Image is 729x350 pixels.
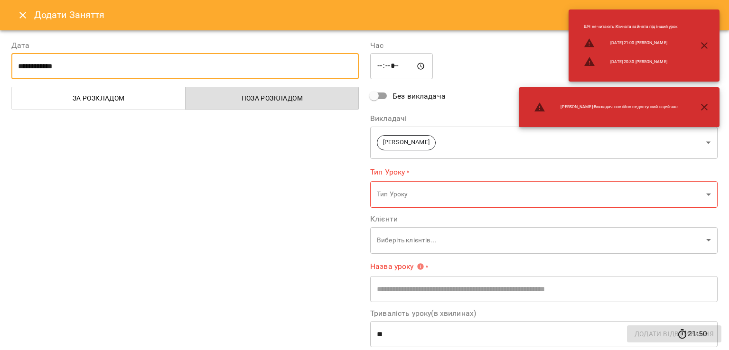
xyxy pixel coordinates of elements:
label: Тривалість уроку(в хвилинах) [370,310,718,317]
span: Без викладача [393,91,446,102]
label: Клієнти [370,215,718,223]
span: Поза розкладом [191,92,354,104]
p: Виберіть клієнтів... [377,236,702,245]
li: [PERSON_NAME] : Викладач постійно недоступний в цей час [526,98,685,117]
span: За розкладом [18,92,180,104]
label: Час [370,42,718,49]
svg: Вкажіть назву уроку або виберіть клієнтів [417,263,424,270]
p: Тип Уроку [377,190,702,199]
label: Викладачі [370,115,718,122]
li: [DATE] 20:30 [PERSON_NAME] [576,52,685,71]
label: Дата [11,42,359,49]
div: [PERSON_NAME] [370,126,718,159]
li: [DATE] 21:00 [PERSON_NAME] [576,34,685,53]
div: Тип Уроку [370,181,718,208]
span: Назва уроку [370,263,424,270]
span: [PERSON_NAME] [377,138,435,147]
li: ШЧ не читають : Кімната зайнята під інший урок [576,20,685,34]
h6: Додати Заняття [34,8,718,22]
div: Виберіть клієнтів... [370,227,718,254]
label: Тип Уроку [370,166,718,177]
button: За розкладом [11,87,186,110]
button: Поза розкладом [185,87,359,110]
button: Close [11,4,34,27]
